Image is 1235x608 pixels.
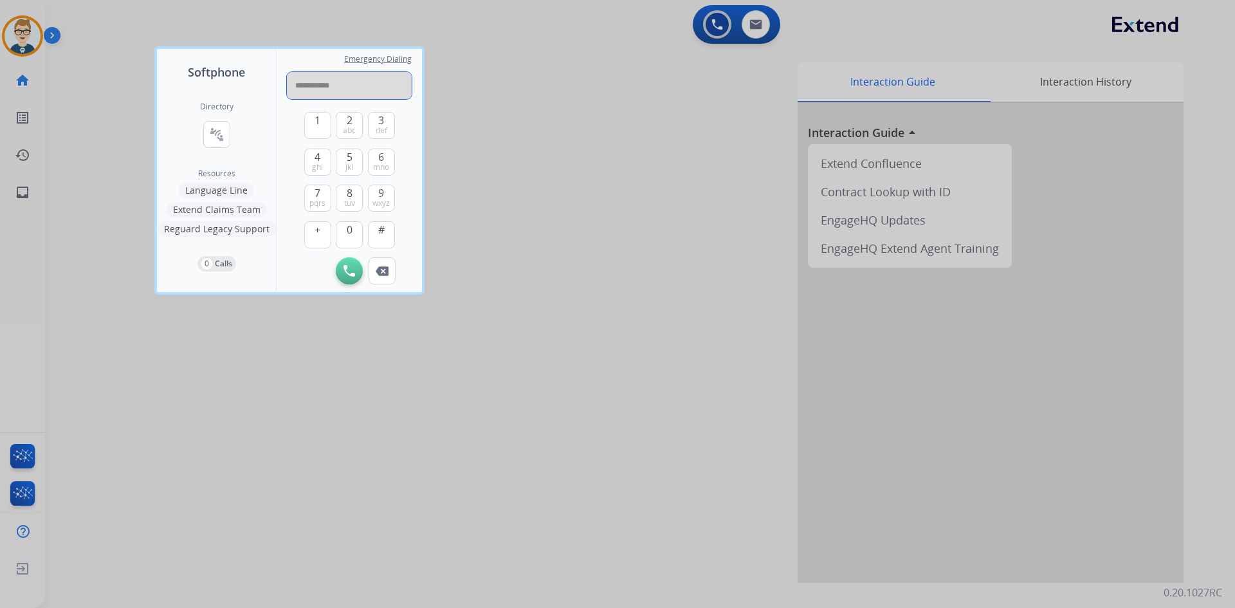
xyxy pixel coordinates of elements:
[158,221,276,237] button: Reguard Legacy Support
[336,112,363,139] button: 2abc
[200,102,233,112] h2: Directory
[347,185,352,201] span: 8
[373,162,389,172] span: mno
[368,185,395,212] button: 9wxyz
[345,162,353,172] span: jkl
[315,149,320,165] span: 4
[201,258,212,270] p: 0
[304,185,331,212] button: 7pqrs
[336,221,363,248] button: 0
[209,127,224,142] mat-icon: connect_without_contact
[347,149,352,165] span: 5
[304,112,331,139] button: 1
[372,198,390,208] span: wxyz
[343,265,355,277] img: call-button
[378,113,384,128] span: 3
[344,198,355,208] span: tuv
[368,112,395,139] button: 3def
[215,258,232,270] p: Calls
[368,221,395,248] button: #
[167,202,267,217] button: Extend Claims Team
[315,185,320,201] span: 7
[315,222,320,237] span: +
[179,183,254,198] button: Language Line
[198,169,235,179] span: Resources
[378,149,384,165] span: 6
[368,149,395,176] button: 6mno
[309,198,325,208] span: pqrs
[347,222,352,237] span: 0
[197,256,236,272] button: 0Calls
[304,221,331,248] button: +
[378,185,384,201] span: 9
[376,125,387,136] span: def
[1164,585,1222,600] p: 0.20.1027RC
[312,162,323,172] span: ghi
[344,54,412,64] span: Emergency Dialing
[315,113,320,128] span: 1
[343,125,356,136] span: abc
[347,113,352,128] span: 2
[304,149,331,176] button: 4ghi
[378,222,385,237] span: #
[336,149,363,176] button: 5jkl
[188,63,245,81] span: Softphone
[336,185,363,212] button: 8tuv
[376,266,389,276] img: call-button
